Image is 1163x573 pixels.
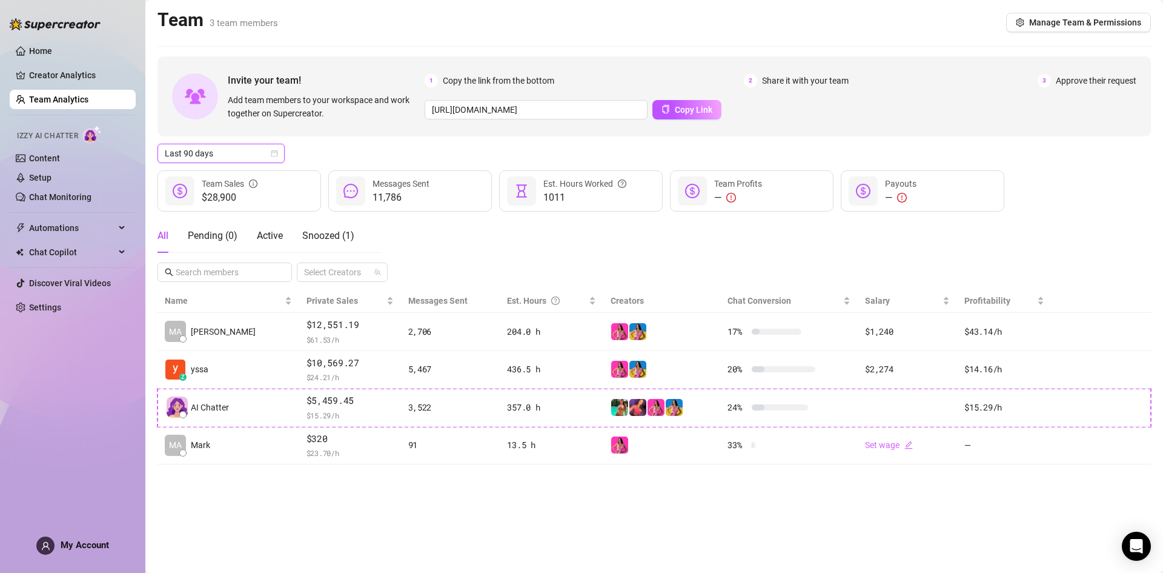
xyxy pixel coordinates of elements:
[611,323,628,340] img: Ukrainian
[165,144,277,163] span: Last 90 days
[648,399,664,416] img: Ukrainian
[551,294,560,307] span: question-circle
[202,190,257,205] span: $28,900
[306,371,394,383] span: $ 24.21 /h
[306,447,394,459] span: $ 23.70 /h
[727,438,747,452] span: 33 %
[443,74,554,87] span: Copy the link from the bottom
[191,363,208,376] span: yssa
[425,74,438,87] span: 1
[306,296,358,306] span: Private Sales
[408,325,493,338] div: 2,706
[157,8,278,32] h2: Team
[271,150,278,157] span: calendar
[343,184,358,198] span: message
[666,399,683,416] img: Ukrainian
[507,325,596,338] div: 204.0 h
[169,325,182,338] span: MA
[865,296,890,306] span: Salary
[727,325,747,338] span: 17 %
[543,177,626,190] div: Est. Hours Worked
[603,289,720,313] th: Creators
[41,541,50,551] span: user
[306,409,394,421] span: $ 15.29 /h
[1122,532,1151,561] div: Open Intercom Messenger
[714,190,762,205] div: —
[191,325,256,338] span: [PERSON_NAME]
[611,399,628,416] img: Alexa
[1016,18,1024,27] span: setting
[897,193,907,203] span: exclamation-circle
[16,248,24,256] img: Chat Copilot
[611,361,628,378] img: Ukrainian
[29,173,51,183] a: Setup
[629,399,646,416] img: Alexa
[306,394,394,408] span: $5,459.45
[408,363,493,376] div: 5,467
[165,268,173,276] span: search
[964,325,1044,338] div: $43.14 /h
[306,356,394,370] span: $10,569.27
[165,360,185,380] img: yssa
[61,540,109,551] span: My Account
[17,130,78,142] span: Izzy AI Chatter
[1038,74,1051,87] span: 3
[904,441,913,449] span: edit
[1006,13,1151,32] button: Manage Team & Permissions
[629,323,646,340] img: Ukrainian
[249,177,257,190] span: info-circle
[306,432,394,446] span: $320
[618,177,626,190] span: question-circle
[865,325,950,338] div: $1,240
[29,303,61,312] a: Settings
[179,374,187,381] div: z
[29,218,115,238] span: Automations
[957,427,1052,465] td: —
[306,333,394,346] span: $ 61.53 /h
[191,401,229,414] span: AI Chatter
[885,179,916,189] span: Payouts
[29,153,60,163] a: Content
[202,177,257,190] div: Team Sales
[408,401,493,414] div: 3,522
[652,100,721,119] button: Copy Link
[10,18,101,30] img: logo-BBDzfeDw.svg
[167,397,188,418] img: izzy-ai-chatter-avatar-DDCN_rTZ.svg
[507,401,596,414] div: 357.0 h
[964,401,1044,414] div: $15.29 /h
[29,278,111,288] a: Discover Viral Videos
[514,184,529,198] span: hourglass
[165,294,282,307] span: Name
[543,190,626,205] span: 1011
[306,318,394,332] span: $12,551.19
[157,289,299,313] th: Name
[865,363,950,376] div: $2,274
[675,105,712,115] span: Copy Link
[685,184,700,198] span: dollar-circle
[408,438,493,452] div: 91
[865,440,913,450] a: Set wageedit
[611,437,628,454] img: Ukrainian
[744,74,757,87] span: 2
[29,192,91,202] a: Chat Monitoring
[29,95,88,104] a: Team Analytics
[714,179,762,189] span: Team Profits
[176,266,275,279] input: Search members
[191,438,210,452] span: Mark
[1056,74,1136,87] span: Approve their request
[856,184,870,198] span: dollar-circle
[83,126,102,143] img: AI Chatter
[210,18,278,28] span: 3 team members
[302,230,354,241] span: Snoozed ( 1 )
[661,105,670,113] span: copy
[727,296,791,306] span: Chat Conversion
[507,438,596,452] div: 13.5 h
[228,73,425,88] span: Invite your team!
[16,223,25,233] span: thunderbolt
[408,296,468,306] span: Messages Sent
[629,361,646,378] img: Ukrainian
[1029,18,1141,27] span: Manage Team & Permissions
[169,438,182,452] span: MA
[374,269,381,276] span: team
[29,243,115,262] span: Chat Copilot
